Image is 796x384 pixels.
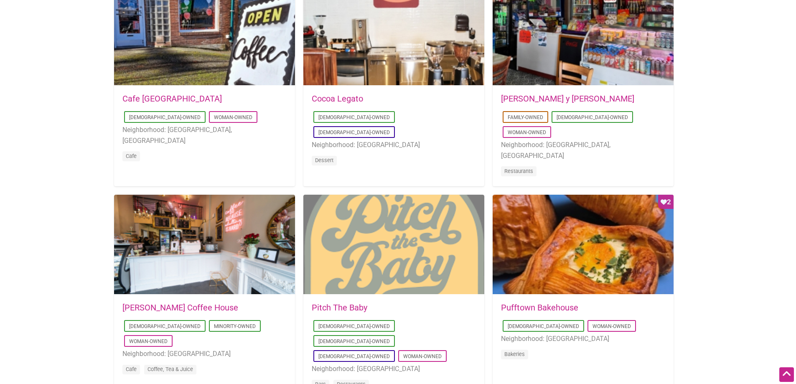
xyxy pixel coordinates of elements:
[315,157,333,163] a: Dessert
[593,323,631,329] a: Woman-Owned
[129,338,168,344] a: Woman-Owned
[501,140,665,161] li: Neighborhood: [GEOGRAPHIC_DATA], [GEOGRAPHIC_DATA]
[501,94,634,104] a: [PERSON_NAME] y [PERSON_NAME]
[403,353,442,359] a: Woman-Owned
[122,94,222,104] a: Cafe [GEOGRAPHIC_DATA]
[501,303,578,313] a: Pufftown Bakehouse
[318,323,390,329] a: [DEMOGRAPHIC_DATA]-Owned
[126,153,137,159] a: Cafe
[501,333,665,344] li: Neighborhood: [GEOGRAPHIC_DATA]
[504,351,525,357] a: Bakeries
[312,94,363,104] a: Cocoa Legato
[504,168,533,174] a: Restaurants
[508,130,546,135] a: Woman-Owned
[508,114,543,120] a: Family-Owned
[129,323,201,329] a: [DEMOGRAPHIC_DATA]-Owned
[318,130,390,135] a: [DEMOGRAPHIC_DATA]-Owned
[122,125,287,146] li: Neighborhood: [GEOGRAPHIC_DATA], [GEOGRAPHIC_DATA]
[318,353,390,359] a: [DEMOGRAPHIC_DATA]-Owned
[312,140,476,150] li: Neighborhood: [GEOGRAPHIC_DATA]
[557,114,628,120] a: [DEMOGRAPHIC_DATA]-Owned
[779,367,794,382] div: Scroll Back to Top
[312,364,476,374] li: Neighborhood: [GEOGRAPHIC_DATA]
[318,114,390,120] a: [DEMOGRAPHIC_DATA]-Owned
[122,303,238,313] a: [PERSON_NAME] Coffee House
[126,366,137,372] a: Cafe
[129,114,201,120] a: [DEMOGRAPHIC_DATA]-Owned
[214,323,256,329] a: Minority-Owned
[318,338,390,344] a: [DEMOGRAPHIC_DATA]-Owned
[312,303,367,313] a: Pitch The Baby
[148,366,193,372] a: Coffee, Tea & Juice
[214,114,252,120] a: Woman-Owned
[508,323,579,329] a: [DEMOGRAPHIC_DATA]-Owned
[122,348,287,359] li: Neighborhood: [GEOGRAPHIC_DATA]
